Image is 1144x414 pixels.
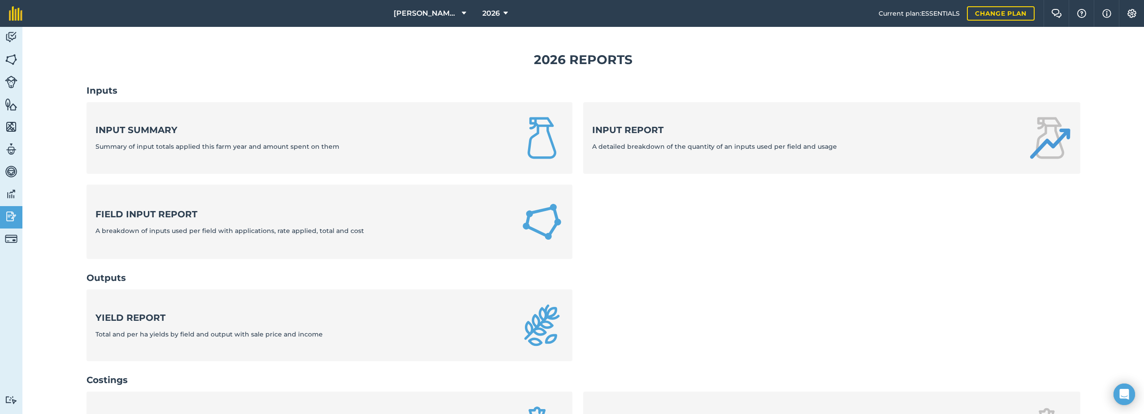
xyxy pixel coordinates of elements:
[583,102,1080,174] a: Input reportA detailed breakdown of the quantity of an inputs used per field and usage
[520,199,563,245] img: Field Input Report
[5,98,17,111] img: svg+xml;base64,PHN2ZyB4bWxucz0iaHR0cDovL3d3dy53My5vcmcvMjAwMC9zdmciIHdpZHRoPSI1NiIgaGVpZ2h0PSI2MC...
[1127,9,1137,18] img: A cog icon
[5,76,17,88] img: svg+xml;base64,PD94bWwgdmVyc2lvbj0iMS4wIiBlbmNvZGluZz0idXRmLTgiPz4KPCEtLSBHZW5lcmF0b3I6IEFkb2JlIE...
[95,142,339,151] span: Summary of input totals applied this farm year and amount spent on them
[95,208,364,220] strong: Field Input Report
[592,142,837,151] span: A detailed breakdown of the quantity of an inputs used per field and usage
[1028,116,1071,160] img: Input report
[87,185,573,259] a: Field Input ReportA breakdown of inputs used per field with applications, rate applied, total and...
[5,233,17,245] img: svg+xml;base64,PD94bWwgdmVyc2lvbj0iMS4wIiBlbmNvZGluZz0idXRmLTgiPz4KPCEtLSBHZW5lcmF0b3I6IEFkb2JlIE...
[520,116,563,160] img: Input summary
[5,165,17,178] img: svg+xml;base64,PD94bWwgdmVyc2lvbj0iMS4wIiBlbmNvZGluZz0idXRmLTgiPz4KPCEtLSBHZW5lcmF0b3I6IEFkb2JlIE...
[9,6,22,21] img: fieldmargin Logo
[5,120,17,134] img: svg+xml;base64,PHN2ZyB4bWxucz0iaHR0cDovL3d3dy53My5vcmcvMjAwMC9zdmciIHdpZHRoPSI1NiIgaGVpZ2h0PSI2MC...
[592,124,837,136] strong: Input report
[95,330,323,338] span: Total and per ha yields by field and output with sale price and income
[95,227,364,235] span: A breakdown of inputs used per field with applications, rate applied, total and cost
[95,124,339,136] strong: Input summary
[95,311,323,324] strong: Yield report
[1051,9,1062,18] img: Two speech bubbles overlapping with the left bubble in the forefront
[5,53,17,66] img: svg+xml;base64,PHN2ZyB4bWxucz0iaHR0cDovL3d3dy53My5vcmcvMjAwMC9zdmciIHdpZHRoPSI1NiIgaGVpZ2h0PSI2MC...
[1076,9,1087,18] img: A question mark icon
[1102,8,1111,19] img: svg+xml;base64,PHN2ZyB4bWxucz0iaHR0cDovL3d3dy53My5vcmcvMjAwMC9zdmciIHdpZHRoPSIxNyIgaGVpZ2h0PSIxNy...
[87,272,1080,284] h2: Outputs
[1114,384,1135,405] div: Open Intercom Messenger
[87,374,1080,386] h2: Costings
[5,396,17,404] img: svg+xml;base64,PD94bWwgdmVyc2lvbj0iMS4wIiBlbmNvZGluZz0idXRmLTgiPz4KPCEtLSBHZW5lcmF0b3I6IEFkb2JlIE...
[520,304,563,347] img: Yield report
[879,9,960,18] span: Current plan : ESSENTIALS
[967,6,1035,21] a: Change plan
[5,187,17,201] img: svg+xml;base64,PD94bWwgdmVyc2lvbj0iMS4wIiBlbmNvZGluZz0idXRmLTgiPz4KPCEtLSBHZW5lcmF0b3I6IEFkb2JlIE...
[5,210,17,223] img: svg+xml;base64,PD94bWwgdmVyc2lvbj0iMS4wIiBlbmNvZGluZz0idXRmLTgiPz4KPCEtLSBHZW5lcmF0b3I6IEFkb2JlIE...
[394,8,458,19] span: [PERSON_NAME] Farm Life
[87,289,573,361] a: Yield reportTotal and per ha yields by field and output with sale price and income
[37,50,1130,70] h1: 2026 Reports
[5,30,17,44] img: svg+xml;base64,PD94bWwgdmVyc2lvbj0iMS4wIiBlbmNvZGluZz0idXRmLTgiPz4KPCEtLSBHZW5lcmF0b3I6IEFkb2JlIE...
[482,8,500,19] span: 2026
[87,84,1080,97] h2: Inputs
[5,142,17,156] img: svg+xml;base64,PD94bWwgdmVyc2lvbj0iMS4wIiBlbmNvZGluZz0idXRmLTgiPz4KPCEtLSBHZW5lcmF0b3I6IEFkb2JlIE...
[87,102,573,174] a: Input summarySummary of input totals applied this farm year and amount spent on them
